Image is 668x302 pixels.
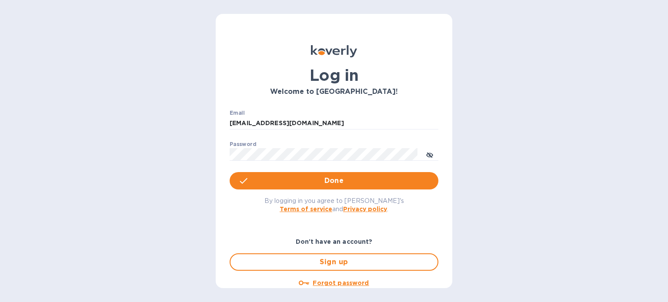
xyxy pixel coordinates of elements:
[296,238,373,245] b: Don't have an account?
[230,66,438,84] h1: Log in
[230,117,438,130] input: Enter email address
[264,197,404,212] span: By logging in you agree to [PERSON_NAME]'s and .
[313,279,369,286] u: Forgot password
[343,206,387,212] a: Privacy policy
[237,257,431,267] span: Sign up
[230,142,256,147] label: Password
[230,88,438,96] h3: Welcome to [GEOGRAPHIC_DATA]!
[230,172,438,189] button: Done
[421,146,438,163] button: toggle password visibility
[230,110,245,116] label: Email
[324,176,344,186] span: Done
[280,206,332,212] a: Terms of service
[311,45,357,57] img: Koverly
[230,253,438,271] button: Sign up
